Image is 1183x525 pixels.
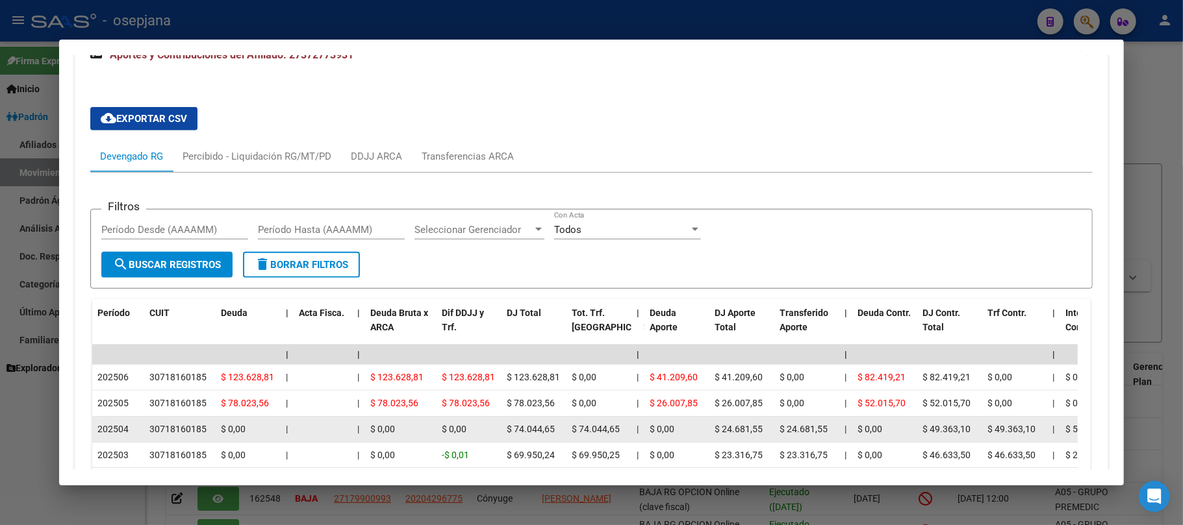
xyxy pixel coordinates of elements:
span: | [357,308,360,318]
span: Buscar Registros [113,259,221,271]
span: $ 0,00 [572,372,596,382]
datatable-header-cell: Deuda [216,299,281,356]
span: $ 0,00 [987,372,1012,382]
span: $ 248,71 [1065,450,1100,460]
span: Todos [554,224,581,236]
span: $ 74.044,65 [507,424,555,434]
span: $ 74.044,65 [572,424,620,434]
div: Open Intercom Messenger [1139,481,1170,512]
span: $ 0,00 [858,450,882,460]
span: Deuda Aporte [650,308,678,333]
mat-icon: search [113,256,129,272]
span: | [845,450,846,460]
span: Período [97,308,130,318]
span: $ 78.023,56 [370,398,418,408]
button: Exportar CSV [90,107,197,130]
span: | [845,349,847,360]
span: $ 0,00 [1065,372,1090,382]
span: | [1052,398,1054,408]
div: 30718160185 [149,422,207,437]
span: 202504 [97,424,129,434]
span: $ 78.023,56 [442,398,490,408]
datatable-header-cell: Acta Fisca. [294,299,352,356]
span: $ 41.209,60 [650,372,698,382]
span: $ 123.628,81 [370,372,424,382]
datatable-header-cell: Deuda Bruta x ARCA [365,299,437,356]
div: 30718160185 [149,448,207,463]
span: $ 49.363,10 [922,424,971,434]
span: $ 0,00 [370,450,395,460]
span: | [286,398,288,408]
span: | [845,424,846,434]
span: DJ Aporte Total [715,308,756,333]
div: Transferencias ARCA [422,149,514,164]
mat-icon: delete [255,256,270,272]
span: | [286,450,288,460]
span: $ 26.007,85 [715,398,763,408]
datatable-header-cell: Período [92,299,144,356]
span: | [637,372,639,382]
span: $ 46.633,50 [987,450,1036,460]
span: Seleccionar Gerenciador [414,224,533,236]
datatable-header-cell: | [631,299,644,356]
datatable-header-cell: | [839,299,852,356]
datatable-header-cell: DJ Total [502,299,566,356]
span: CUIT [149,308,170,318]
datatable-header-cell: Dif DDJJ y Trf. [437,299,502,356]
span: | [637,424,639,434]
span: | [286,308,288,318]
datatable-header-cell: | [281,299,294,356]
span: $ 23.316,75 [715,450,763,460]
span: | [357,372,359,382]
span: | [1052,349,1055,360]
span: $ 123.628,81 [442,372,495,382]
span: | [637,349,639,360]
span: | [1052,308,1055,318]
span: | [286,372,288,382]
div: 30718160185 [149,396,207,411]
span: | [637,398,639,408]
span: Transferido Aporte [780,308,828,333]
span: $ 82.419,21 [922,372,971,382]
div: Devengado RG [100,149,163,164]
span: | [357,424,359,434]
span: | [637,308,639,318]
span: -$ 0,01 [442,450,469,460]
datatable-header-cell: Tot. Trf. Bruto [566,299,631,356]
span: Deuda [221,308,248,318]
span: | [845,398,846,408]
span: | [845,308,847,318]
span: Acta Fisca. [299,308,344,318]
span: | [357,349,360,360]
button: Borrar Filtros [243,252,360,278]
datatable-header-cell: Deuda Aporte [644,299,709,356]
span: Deuda Contr. [858,308,911,318]
h3: Filtros [101,199,146,214]
span: $ 78.023,56 [507,398,555,408]
datatable-header-cell: Transferido Aporte [774,299,839,356]
span: $ 0,00 [650,424,674,434]
span: $ 0,00 [987,398,1012,408]
mat-icon: cloud_download [101,110,116,126]
span: | [845,372,846,382]
span: $ 24.681,55 [715,424,763,434]
span: $ 0,00 [858,424,882,434]
span: Exportar CSV [101,113,187,125]
mat-expansion-panel-header: Aportes y Contribuciones del Afiliado: 27372773931 [75,34,1108,76]
span: Deuda Bruta x ARCA [370,308,428,333]
span: | [1052,372,1054,382]
span: 202503 [97,450,129,460]
span: DJ Contr. Total [922,308,960,333]
span: $ 0,00 [650,450,674,460]
datatable-header-cell: | [352,299,365,356]
span: 202505 [97,398,129,408]
span: | [637,450,639,460]
span: $ 52.015,70 [922,398,971,408]
span: $ 0,00 [442,424,466,434]
span: | [1052,450,1054,460]
span: | [1052,424,1054,434]
span: $ 41.209,60 [715,372,763,382]
span: $ 69.950,25 [572,450,620,460]
span: $ 0,00 [221,450,246,460]
datatable-header-cell: | [1047,299,1060,356]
